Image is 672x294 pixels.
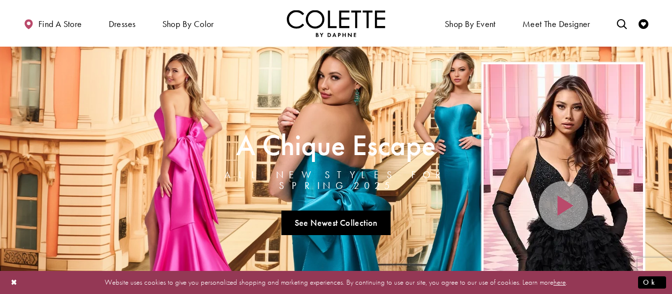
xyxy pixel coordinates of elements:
[6,274,23,291] button: Close Dialog
[638,276,666,289] button: Submit Dialog
[553,277,566,287] a: here
[71,276,601,289] p: Website uses cookies to give you personalized shopping and marketing experiences. By continuing t...
[281,211,391,235] a: See Newest Collection A Chique Escape All New Styles For Spring 2025
[190,207,482,239] ul: Slider Links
